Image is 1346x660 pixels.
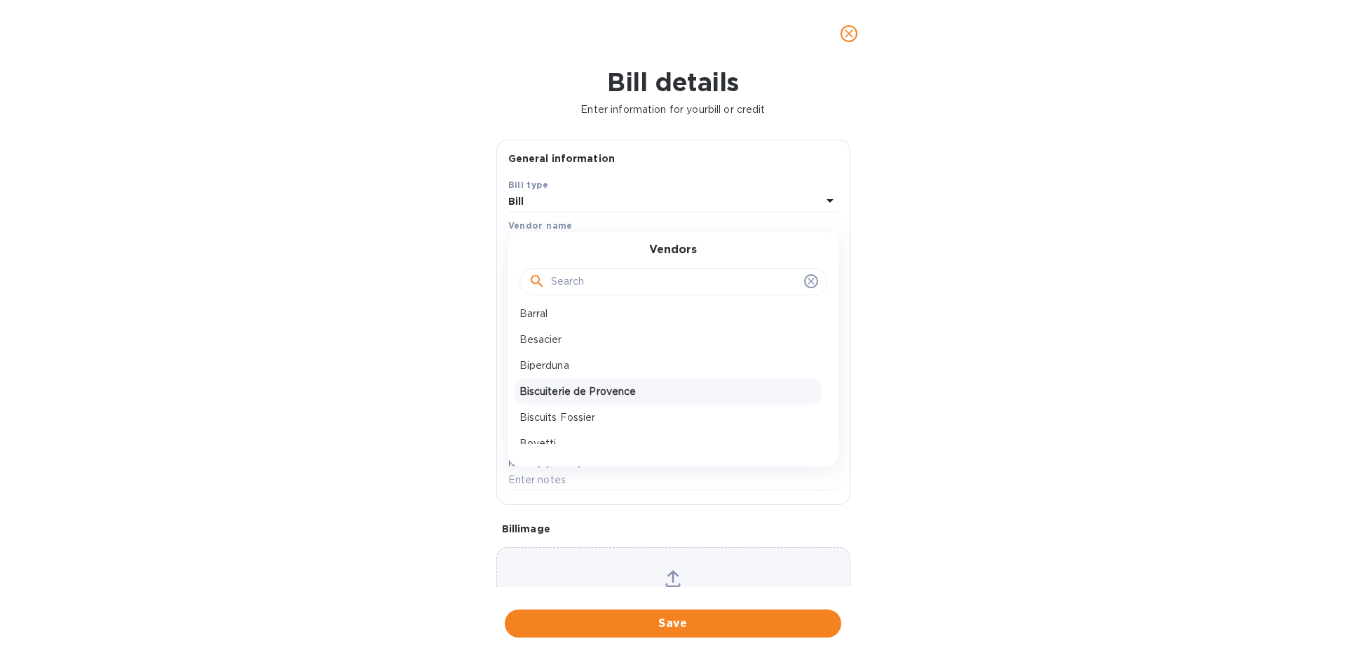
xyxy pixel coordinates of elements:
[502,522,845,536] p: Bill image
[519,358,816,373] p: Biperduna
[508,220,573,231] b: Vendor name
[508,196,524,207] b: Bill
[519,410,816,425] p: Biscuits Fossier
[508,153,616,164] b: General information
[519,436,816,451] p: Bovetti
[508,235,606,250] p: Select vendor name
[551,271,798,292] input: Search
[519,384,816,399] p: Biscuiterie de Provence
[519,332,816,347] p: Besacier
[508,459,582,468] label: Notes (optional)
[11,102,1335,117] p: Enter information for your bill or credit
[505,610,841,638] button: Save
[649,243,697,257] h3: Vendors
[508,470,838,491] input: Enter notes
[519,307,816,321] p: Barral
[11,67,1335,97] h1: Bill details
[508,180,549,190] b: Bill type
[516,615,830,632] span: Save
[832,17,866,50] button: close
